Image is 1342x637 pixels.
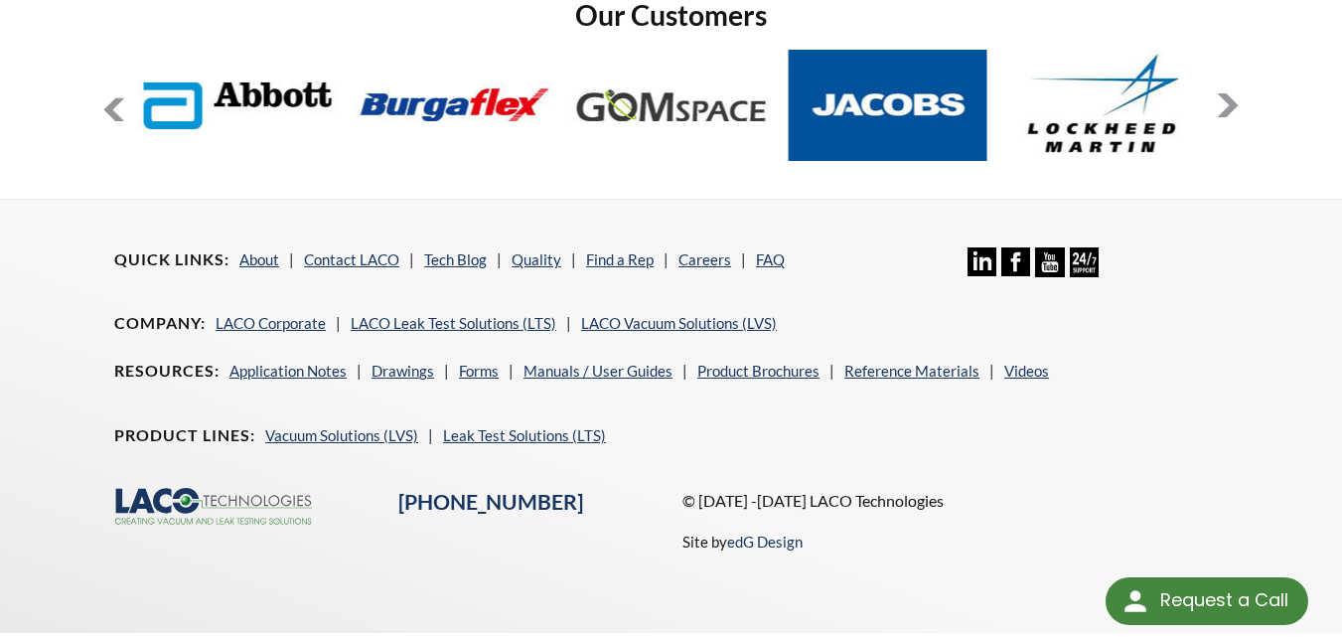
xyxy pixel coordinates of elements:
img: Jacobs.jpg [788,50,986,161]
a: Reference Materials [844,362,979,380]
a: About [239,250,279,268]
a: Vacuum Solutions (LVS) [265,426,418,444]
a: Find a Rep [586,250,654,268]
p: Site by [682,530,803,554]
a: Product Brochures [697,362,820,380]
h4: Product Lines [114,425,255,446]
a: Manuals / User Guides [523,362,672,380]
a: Tech Blog [424,250,487,268]
a: LACO Vacuum Solutions (LVS) [581,314,777,332]
a: Application Notes [229,362,347,380]
img: GOM-Space.jpg [572,50,771,161]
img: 24/7 Support Icon [1070,247,1099,276]
a: LACO Leak Test Solutions (LTS) [351,314,556,332]
div: Request a Call [1106,577,1308,625]
h4: Quick Links [114,249,229,270]
a: [PHONE_NUMBER] [398,489,583,515]
a: Leak Test Solutions (LTS) [443,426,606,444]
h4: Company [114,313,206,334]
h4: Resources [114,361,220,382]
a: FAQ [756,250,785,268]
img: Burgaflex.jpg [356,50,554,161]
a: Drawings [372,362,434,380]
img: Abbott-Labs.jpg [139,50,338,161]
a: Quality [512,250,561,268]
a: Careers [678,250,731,268]
a: LACO Corporate [216,314,326,332]
a: Contact LACO [304,250,399,268]
a: Videos [1004,362,1049,380]
a: 24/7 Support [1070,262,1099,280]
img: Lockheed-Martin.jpg [1004,50,1203,161]
div: Request a Call [1160,577,1288,623]
a: edG Design [727,533,803,551]
a: Forms [459,362,499,380]
p: © [DATE] -[DATE] LACO Technologies [682,488,1227,514]
img: round button [1119,585,1151,617]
